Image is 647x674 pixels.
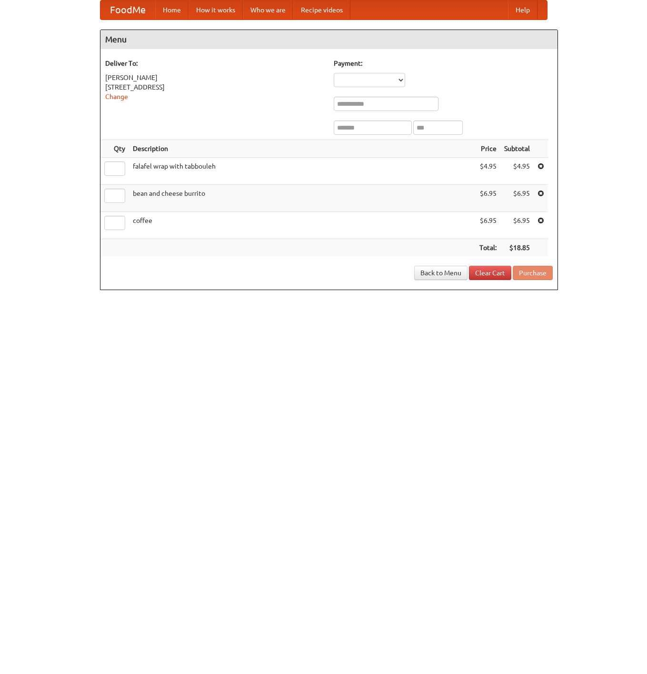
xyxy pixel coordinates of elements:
[513,266,553,280] button: Purchase
[129,212,476,239] td: coffee
[476,185,500,212] td: $6.95
[500,185,534,212] td: $6.95
[476,239,500,257] th: Total:
[500,239,534,257] th: $18.85
[508,0,538,20] a: Help
[189,0,243,20] a: How it works
[243,0,293,20] a: Who we are
[105,93,128,101] a: Change
[129,185,476,212] td: bean and cheese burrito
[155,0,189,20] a: Home
[129,140,476,158] th: Description
[500,212,534,239] td: $6.95
[293,0,350,20] a: Recipe videos
[129,158,476,185] td: falafel wrap with tabbouleh
[500,158,534,185] td: $4.95
[105,73,324,82] div: [PERSON_NAME]
[100,140,129,158] th: Qty
[476,212,500,239] td: $6.95
[469,266,511,280] a: Clear Cart
[105,59,324,68] h5: Deliver To:
[414,266,468,280] a: Back to Menu
[105,82,324,92] div: [STREET_ADDRESS]
[500,140,534,158] th: Subtotal
[100,0,155,20] a: FoodMe
[334,59,553,68] h5: Payment:
[476,140,500,158] th: Price
[476,158,500,185] td: $4.95
[100,30,557,49] h4: Menu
